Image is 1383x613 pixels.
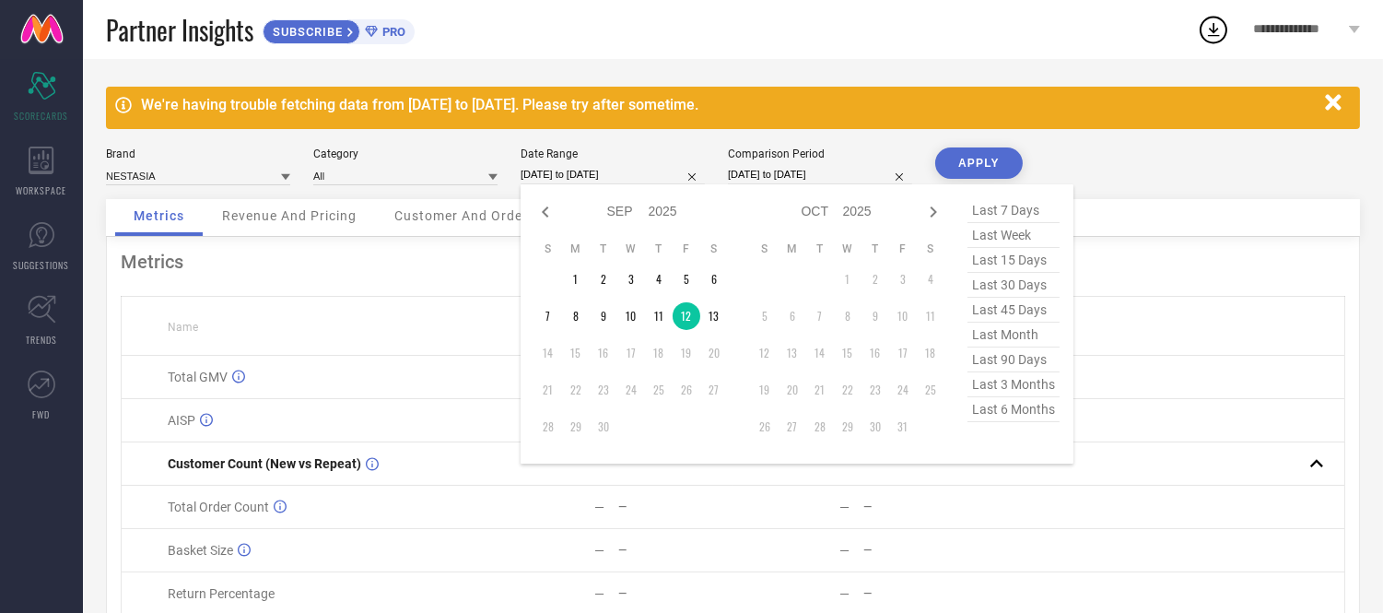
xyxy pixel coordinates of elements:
[863,587,977,600] div: —
[700,242,728,256] th: Saturday
[594,586,604,601] div: —
[617,302,645,330] td: Wed Sep 10 2025
[562,339,590,367] td: Mon Sep 15 2025
[806,242,834,256] th: Tuesday
[645,339,673,367] td: Thu Sep 18 2025
[168,586,275,601] span: Return Percentage
[521,147,705,160] div: Date Range
[700,339,728,367] td: Sat Sep 20 2025
[617,265,645,293] td: Wed Sep 03 2025
[834,339,861,367] td: Wed Oct 15 2025
[168,456,361,471] span: Customer Count (New vs Repeat)
[590,302,617,330] td: Tue Sep 09 2025
[834,302,861,330] td: Wed Oct 08 2025
[168,370,228,384] span: Total GMV
[15,109,69,123] span: SCORECARDS
[889,339,917,367] td: Fri Oct 17 2025
[645,376,673,404] td: Thu Sep 25 2025
[967,348,1060,372] span: last 90 days
[700,302,728,330] td: Sat Sep 13 2025
[917,339,944,367] td: Sat Oct 18 2025
[645,265,673,293] td: Thu Sep 04 2025
[861,302,889,330] td: Thu Oct 09 2025
[751,242,779,256] th: Sunday
[751,413,779,441] td: Sun Oct 26 2025
[26,333,57,347] span: TRENDS
[168,500,269,514] span: Total Order Count
[534,413,562,441] td: Sun Sep 28 2025
[645,242,673,256] th: Thursday
[967,372,1060,397] span: last 3 months
[889,376,917,404] td: Fri Oct 24 2025
[106,11,253,49] span: Partner Insights
[967,248,1060,273] span: last 15 days
[14,258,70,272] span: SUGGESTIONS
[922,201,944,223] div: Next month
[673,339,700,367] td: Fri Sep 19 2025
[590,376,617,404] td: Tue Sep 23 2025
[779,242,806,256] th: Monday
[141,96,1316,113] div: We're having trouble fetching data from [DATE] to [DATE]. Please try after sometime.
[806,413,834,441] td: Tue Oct 28 2025
[222,208,357,223] span: Revenue And Pricing
[264,25,347,39] span: SUBSCRIBE
[562,413,590,441] td: Mon Sep 29 2025
[967,273,1060,298] span: last 30 days
[618,501,732,513] div: —
[594,500,604,514] div: —
[967,323,1060,348] span: last month
[1197,13,1230,46] div: Open download list
[534,201,557,223] div: Previous month
[935,147,1023,179] button: APPLY
[751,376,779,404] td: Sun Oct 19 2025
[673,242,700,256] th: Friday
[967,298,1060,323] span: last 45 days
[134,208,184,223] span: Metrics
[17,183,67,197] span: WORKSPACE
[700,376,728,404] td: Sat Sep 27 2025
[917,302,944,330] td: Sat Oct 11 2025
[834,413,861,441] td: Wed Oct 29 2025
[617,376,645,404] td: Wed Sep 24 2025
[861,413,889,441] td: Thu Oct 30 2025
[617,242,645,256] th: Wednesday
[562,265,590,293] td: Mon Sep 01 2025
[728,165,912,184] input: Select comparison period
[562,242,590,256] th: Monday
[863,501,977,513] div: —
[967,198,1060,223] span: last 7 days
[673,302,700,330] td: Fri Sep 12 2025
[168,543,233,558] span: Basket Size
[645,302,673,330] td: Thu Sep 11 2025
[378,25,405,39] span: PRO
[534,339,562,367] td: Sun Sep 14 2025
[700,265,728,293] td: Sat Sep 06 2025
[617,339,645,367] td: Wed Sep 17 2025
[594,543,604,558] div: —
[834,265,861,293] td: Wed Oct 01 2025
[889,413,917,441] td: Fri Oct 31 2025
[313,147,498,160] div: Category
[839,543,850,558] div: —
[861,242,889,256] th: Thursday
[889,265,917,293] td: Fri Oct 03 2025
[33,407,51,421] span: FWD
[168,321,198,334] span: Name
[917,242,944,256] th: Saturday
[673,376,700,404] td: Fri Sep 26 2025
[106,147,290,160] div: Brand
[562,302,590,330] td: Mon Sep 08 2025
[121,251,1345,273] div: Metrics
[168,413,195,428] span: AISP
[917,265,944,293] td: Sat Oct 04 2025
[562,376,590,404] td: Mon Sep 22 2025
[861,265,889,293] td: Thu Oct 02 2025
[779,376,806,404] td: Mon Oct 20 2025
[967,223,1060,248] span: last week
[779,413,806,441] td: Mon Oct 27 2025
[534,302,562,330] td: Sun Sep 07 2025
[394,208,535,223] span: Customer And Orders
[806,376,834,404] td: Tue Oct 21 2025
[967,397,1060,422] span: last 6 months
[861,376,889,404] td: Thu Oct 23 2025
